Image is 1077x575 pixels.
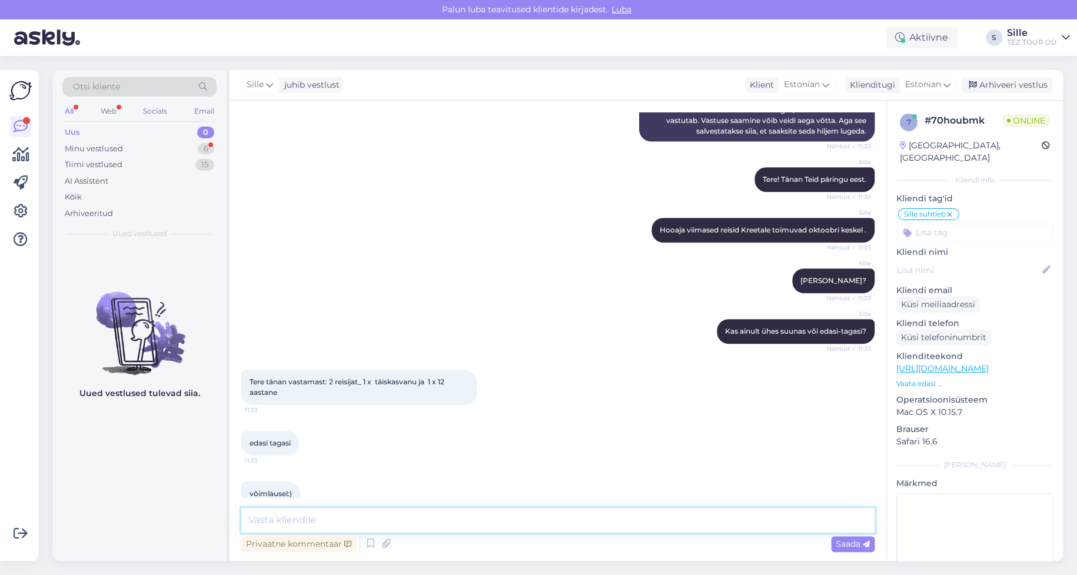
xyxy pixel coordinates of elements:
[198,143,214,155] div: 6
[896,317,1053,330] p: Kliendi telefon
[904,211,946,218] span: Sille suhtleb
[900,139,1042,164] div: [GEOGRAPHIC_DATA], [GEOGRAPHIC_DATA]
[827,142,871,151] span: Nähtud ✓ 11:32
[241,536,356,552] div: Privaatne kommentaar
[896,460,1053,470] div: [PERSON_NAME]
[827,208,871,217] span: Sille
[197,127,214,138] div: 0
[986,29,1002,46] div: S
[112,228,167,239] span: Uued vestlused
[827,344,871,353] span: Nähtud ✓ 11:33
[896,436,1053,448] p: Safari 16.6
[1007,28,1057,38] div: Sille
[896,394,1053,406] p: Operatsioonisüsteem
[836,539,870,549] span: Saada
[905,78,941,91] span: Estonian
[896,363,989,374] a: [URL][DOMAIN_NAME]
[639,100,875,141] div: Suunan selle küsimuse kolleegile, kes selle teema eest vastutab. Vastuse saamine võib veidi aega ...
[925,114,1002,128] div: # 70houbmk
[9,79,32,102] img: Askly Logo
[896,192,1053,205] p: Kliendi tag'id
[827,192,871,201] span: Nähtud ✓ 11:32
[896,477,1053,490] p: Märkmed
[192,104,217,119] div: Email
[245,406,289,414] span: 11:33
[886,27,958,48] div: Aktiivne
[800,276,866,285] span: [PERSON_NAME]?
[896,284,1053,297] p: Kliendi email
[65,159,122,171] div: Tiimi vestlused
[897,264,1040,277] input: Lisa nimi
[65,127,80,138] div: Uus
[784,78,820,91] span: Estonian
[73,81,120,93] span: Otsi kliente
[896,330,991,345] div: Küsi telefoninumbrit
[608,4,635,15] span: Luba
[896,350,1053,363] p: Klienditeekond
[65,191,82,203] div: Kõik
[250,438,291,447] span: edasi tagasi
[660,225,866,234] span: Hooaja viimased reisid Kreetale toimuvad oktoobri keskel .
[725,327,866,335] span: Kas ainult ühes suunas või edasi-tagasi?
[62,104,76,119] div: All
[896,224,1053,241] input: Lisa tag
[195,159,214,171] div: 15
[250,377,446,397] span: Tere tänan vastamast: 2 reisijat_ 1 x täiskasvanu ja 1 x 12 aastane
[79,387,200,400] p: Uued vestlused tulevad siia.
[896,423,1053,436] p: Brauser
[827,259,871,268] span: Sille
[896,378,1053,389] p: Vaata edasi ...
[896,246,1053,258] p: Kliendi nimi
[98,104,119,119] div: Web
[962,77,1052,93] div: Arhiveeri vestlus
[907,118,911,127] span: 7
[1002,114,1050,127] span: Online
[65,143,123,155] div: Minu vestlused
[280,79,340,91] div: juhib vestlust
[827,158,871,167] span: Sille
[896,175,1053,185] div: Kliendi info
[763,175,866,184] span: Tere! Tänan Teid päringu eest.
[141,104,169,119] div: Socials
[1007,28,1070,47] a: SilleTEZ TOUR OÜ
[896,406,1053,418] p: Mac OS X 10.15.7
[827,243,871,252] span: Nähtud ✓ 11:33
[745,79,774,91] div: Klient
[245,456,289,465] span: 11:33
[250,489,292,498] span: võimlausel:)
[827,310,871,318] span: Sille
[845,79,895,91] div: Klienditugi
[896,297,980,313] div: Küsi meiliaadressi
[53,271,226,377] img: No chats
[247,78,264,91] span: Sille
[65,208,113,220] div: Arhiveeritud
[65,175,108,187] div: AI Assistent
[1007,38,1057,47] div: TEZ TOUR OÜ
[827,294,871,303] span: Nähtud ✓ 11:33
